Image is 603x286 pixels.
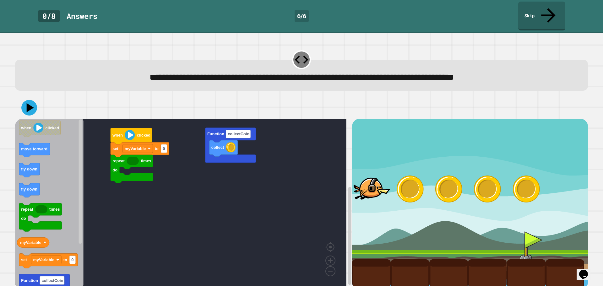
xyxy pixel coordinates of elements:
text: fly down [21,167,37,172]
text: set [21,257,27,262]
text: clicked [137,133,150,138]
text: repeat [112,159,125,163]
text: when [21,126,31,130]
text: collect [211,145,224,150]
text: to [63,257,67,262]
text: times [49,207,60,212]
text: myVariable [125,146,146,151]
text: Function [207,132,224,137]
text: fly down [21,187,37,192]
div: 6 / 6 [295,10,309,22]
div: Answer s [67,10,97,22]
div: 0 / 8 [38,10,60,22]
text: do [112,168,117,172]
text: myVariable [20,240,41,245]
text: do [21,216,26,221]
text: when [112,133,123,138]
text: collectCoin [41,278,63,283]
text: move forward [21,147,47,152]
text: times [141,159,151,163]
text: Function [21,278,38,283]
text: to [155,146,159,151]
text: 0 [163,146,165,151]
iframe: chat widget [577,261,597,280]
text: set [112,146,118,151]
text: collectCoin [228,132,249,137]
a: Skip [518,2,565,30]
text: myVariable [33,257,55,262]
text: clicked [46,126,59,130]
text: 0 [71,257,73,262]
text: repeat [21,207,33,212]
